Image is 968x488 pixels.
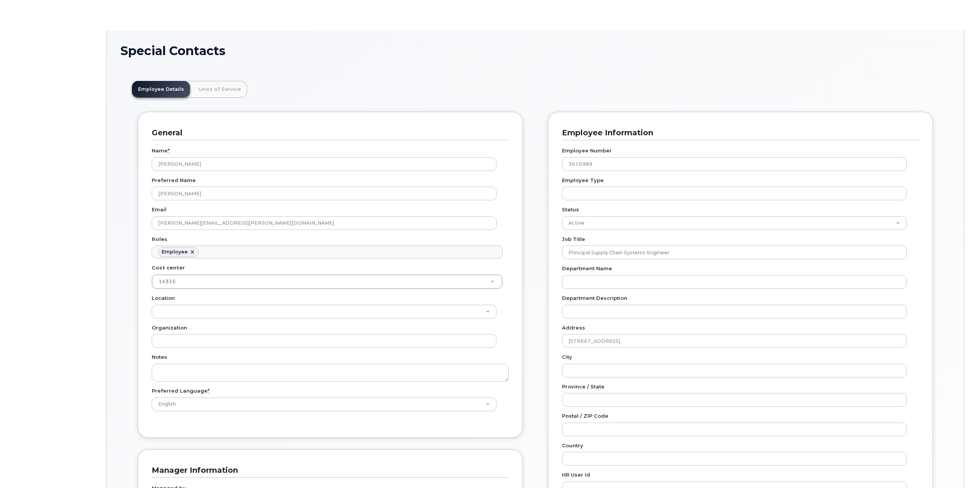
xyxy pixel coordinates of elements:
[159,279,176,284] span: 14315
[162,249,188,255] div: Employee
[152,177,196,184] label: Preferred Name
[152,236,167,243] label: Roles
[562,324,585,331] label: Address
[562,412,608,420] label: Postal / ZIP Code
[562,353,572,361] label: City
[152,147,170,154] label: Name
[562,128,913,138] h3: Employee Information
[562,236,585,243] label: Job Title
[192,81,247,98] a: Lines of Service
[208,388,209,394] abbr: required
[152,275,502,288] a: 14315
[562,442,583,449] label: Country
[562,265,612,272] label: Department Name
[152,465,503,475] h3: Manager Information
[152,387,209,395] label: Preferred Language
[152,324,187,331] label: Organization
[168,147,170,154] abbr: required
[152,206,167,213] label: Email
[132,81,190,98] a: Employee Details
[562,147,612,154] label: Employee Number
[152,128,503,138] h3: General
[562,295,627,302] label: Department Description
[562,177,604,184] label: Employee Type
[152,264,185,271] label: Cost center
[152,353,167,361] label: Notes
[562,383,605,390] label: Province / State
[562,206,579,213] label: Status
[562,471,590,478] label: HR user id
[121,44,950,57] h1: Special Contacts
[152,295,175,302] label: Location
